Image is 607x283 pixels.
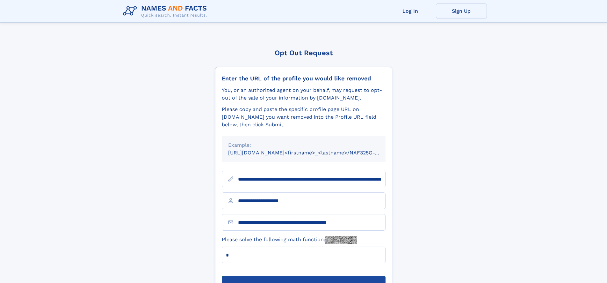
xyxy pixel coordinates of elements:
[228,141,379,149] div: Example:
[215,49,392,57] div: Opt Out Request
[120,3,212,20] img: Logo Names and Facts
[385,3,436,19] a: Log In
[228,150,398,156] small: [URL][DOMAIN_NAME]<firstname>_<lastname>/NAF325G-xxxxxxxx
[222,86,386,102] div: You, or an authorized agent on your behalf, may request to opt-out of the sale of your informatio...
[436,3,487,19] a: Sign Up
[222,106,386,129] div: Please copy and paste the specific profile page URL on [DOMAIN_NAME] you want removed into the Pr...
[222,75,386,82] div: Enter the URL of the profile you would like removed
[222,236,357,244] label: Please solve the following math function:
